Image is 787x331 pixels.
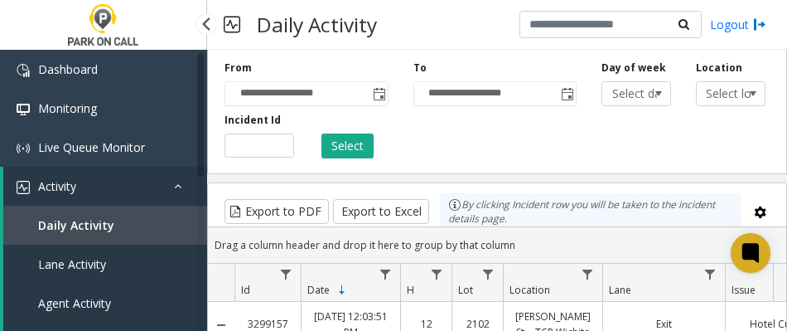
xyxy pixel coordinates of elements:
[307,283,330,297] span: Date
[577,264,599,286] a: Location Filter Menu
[333,199,429,224] button: Export to Excel
[224,4,240,45] img: pageIcon
[208,231,786,260] div: Drag a column header and drop it here to group by that column
[225,199,329,224] button: Export to PDF
[440,193,741,231] div: By clicking Incident row you will be taken to the incident details page.
[225,113,281,128] label: Incident Id
[38,295,111,311] span: Agent Activity
[753,16,766,33] img: logout
[17,142,30,155] img: 'icon'
[38,61,98,77] span: Dashboard
[602,82,656,105] span: Select day...
[38,178,76,194] span: Activity
[710,16,766,33] a: Logout
[3,167,207,206] a: Activity
[38,139,145,155] span: Live Queue Monitor
[601,61,666,75] label: Day of week
[17,103,30,116] img: 'icon'
[17,181,30,194] img: 'icon'
[477,264,500,286] a: Lot Filter Menu
[225,61,252,75] label: From
[369,82,388,105] span: Toggle popup
[558,82,576,105] span: Toggle popup
[448,198,461,212] img: infoIcon.svg
[697,82,751,105] span: Select location...
[374,264,397,286] a: Date Filter Menu
[3,245,207,284] a: Lane Activity
[509,283,550,297] span: Location
[38,217,114,233] span: Daily Activity
[407,283,414,297] span: H
[3,284,207,323] a: Agent Activity
[609,283,631,297] span: Lane
[731,283,756,297] span: Issue
[275,264,297,286] a: Id Filter Menu
[699,264,722,286] a: Lane Filter Menu
[426,264,448,286] a: H Filter Menu
[321,134,374,158] button: Select
[241,283,250,297] span: Id
[38,256,106,272] span: Lane Activity
[336,284,349,297] span: Sortable
[696,61,742,75] label: Location
[413,61,427,75] label: To
[458,283,473,297] span: Lot
[38,100,97,116] span: Monitoring
[3,206,207,245] a: Daily Activity
[17,64,30,77] img: 'icon'
[249,4,385,45] h3: Daily Activity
